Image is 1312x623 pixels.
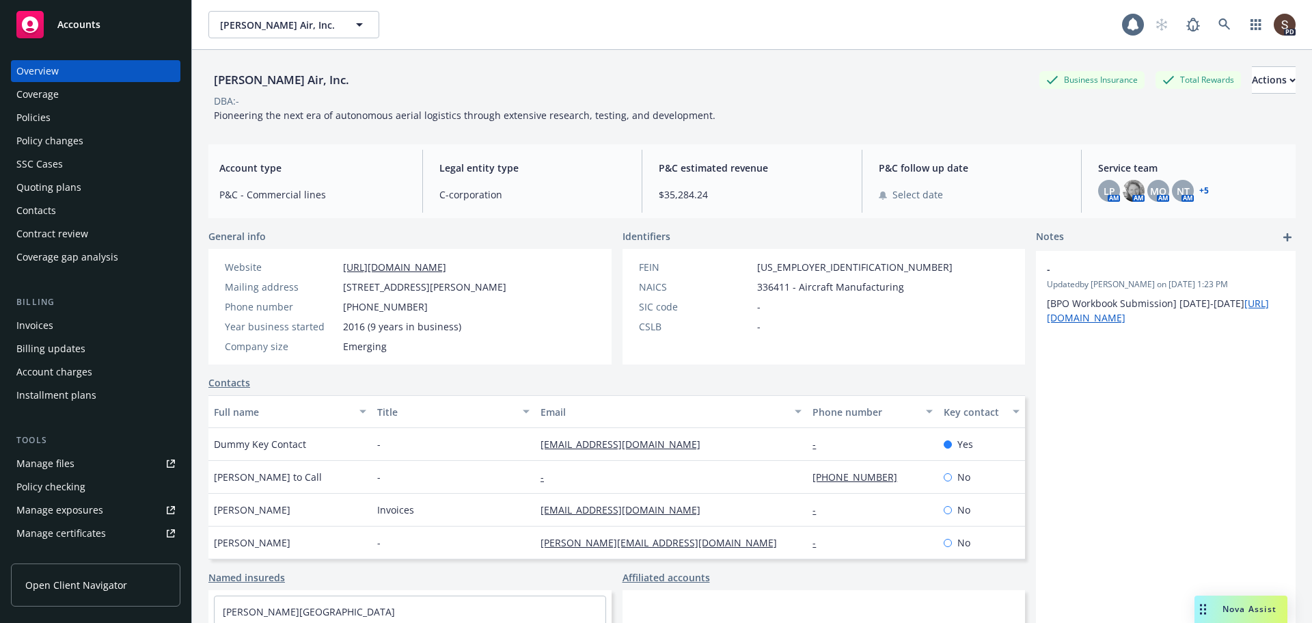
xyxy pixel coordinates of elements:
[219,187,406,202] span: P&C - Commercial lines
[439,187,626,202] span: C-corporation
[1039,71,1145,88] div: Business Insurance
[757,260,953,274] span: [US_EMPLOYER_IDENTIFICATION_NUMBER]
[439,161,626,175] span: Legal entity type
[214,405,351,419] div: Full name
[16,384,96,406] div: Installment plans
[938,395,1025,428] button: Key contact
[377,470,381,484] span: -
[16,60,59,82] div: Overview
[11,434,180,447] div: Tools
[343,261,446,274] a: [URL][DOMAIN_NAME]
[225,339,338,354] div: Company size
[214,503,290,517] span: [PERSON_NAME]
[11,5,180,44] a: Accounts
[1279,229,1296,246] a: add
[208,375,250,390] a: Contacts
[812,503,827,516] a: -
[11,476,180,498] a: Policy checking
[1047,262,1249,276] span: -
[639,280,752,294] div: NAICS
[214,535,290,550] span: [PERSON_NAME]
[1211,11,1238,38] a: Search
[812,438,827,451] a: -
[541,536,788,549] a: [PERSON_NAME][EMAIL_ADDRESS][DOMAIN_NAME]
[16,107,51,129] div: Policies
[1222,603,1276,615] span: Nova Assist
[16,176,81,198] div: Quoting plans
[639,300,752,314] div: SIC code
[377,535,381,550] span: -
[377,503,414,517] span: Invoices
[57,19,100,30] span: Accounts
[208,570,285,585] a: Named insureds
[812,536,827,549] a: -
[11,83,180,105] a: Coverage
[639,260,752,274] div: FEIN
[11,60,180,82] a: Overview
[223,605,395,618] a: [PERSON_NAME][GEOGRAPHIC_DATA]
[11,315,180,336] a: Invoices
[1148,11,1175,38] a: Start snowing
[16,361,92,383] div: Account charges
[16,153,63,175] div: SSC Cases
[11,153,180,175] a: SSC Cases
[16,315,53,336] div: Invoices
[1252,66,1296,94] button: Actions
[16,223,88,245] div: Contract review
[1199,187,1209,195] a: +5
[1047,296,1285,325] p: [BPO Workbook Submission] [DATE]-[DATE]
[225,260,338,274] div: Website
[1098,161,1285,175] span: Service team
[541,503,711,516] a: [EMAIL_ADDRESS][DOMAIN_NAME]
[1194,596,1287,623] button: Nova Assist
[219,161,406,175] span: Account type
[541,438,711,451] a: [EMAIL_ADDRESS][DOMAIN_NAME]
[1150,184,1166,198] span: MQ
[1036,251,1296,336] div: -Updatedby [PERSON_NAME] on [DATE] 1:23 PM[BPO Workbook Submission] [DATE]-[DATE][URL][DOMAIN_NAME]
[225,300,338,314] div: Phone number
[16,546,85,568] div: Manage claims
[343,280,506,294] span: [STREET_ADDRESS][PERSON_NAME]
[623,570,710,585] a: Affiliated accounts
[957,535,970,550] span: No
[343,339,387,354] span: Emerging
[1252,67,1296,93] div: Actions
[623,229,670,243] span: Identifiers
[25,578,127,592] span: Open Client Navigator
[541,470,555,483] a: -
[1177,184,1190,198] span: NT
[879,161,1065,175] span: P&C follow up date
[343,300,428,314] span: [PHONE_NUMBER]
[1179,11,1207,38] a: Report a Bug
[812,470,908,483] a: [PHONE_NUMBER]
[11,546,180,568] a: Manage claims
[1194,596,1212,623] div: Drag to move
[639,319,752,334] div: CSLB
[16,130,83,152] div: Policy changes
[225,280,338,294] div: Mailing address
[343,319,461,334] span: 2016 (9 years in business)
[11,107,180,129] a: Policies
[11,223,180,245] a: Contract review
[11,499,180,521] a: Manage exposures
[535,395,807,428] button: Email
[812,405,917,419] div: Phone number
[944,405,1004,419] div: Key contact
[16,246,118,268] div: Coverage gap analysis
[11,130,180,152] a: Policy changes
[957,470,970,484] span: No
[377,405,515,419] div: Title
[16,476,85,498] div: Policy checking
[11,384,180,406] a: Installment plans
[11,453,180,475] a: Manage files
[16,453,74,475] div: Manage files
[11,200,180,222] a: Contacts
[1123,180,1145,202] img: photo
[807,395,938,428] button: Phone number
[208,229,266,243] span: General info
[1274,14,1296,36] img: photo
[214,109,715,122] span: Pioneering the next era of autonomous aerial logistics through extensive research, testing, and d...
[757,319,761,334] span: -
[11,295,180,309] div: Billing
